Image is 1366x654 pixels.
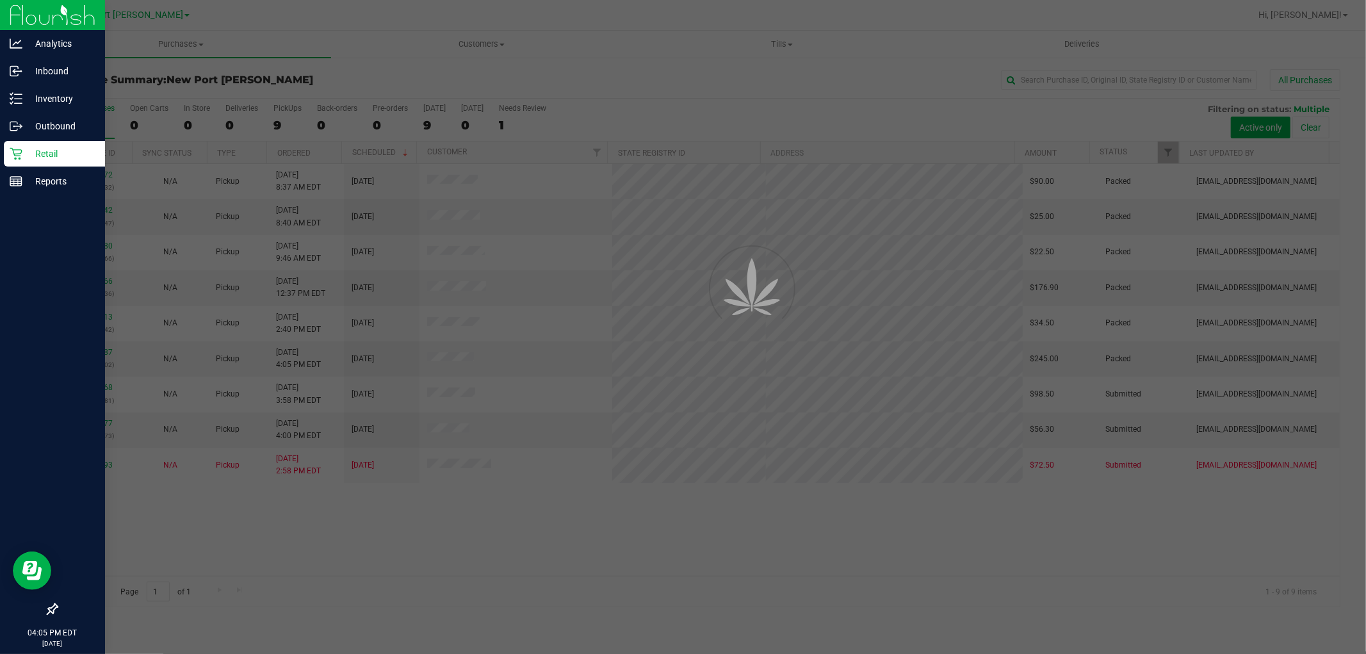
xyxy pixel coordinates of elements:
[6,639,99,648] p: [DATE]
[13,552,51,590] iframe: Resource center
[10,175,22,188] inline-svg: Reports
[22,36,99,51] p: Analytics
[10,37,22,50] inline-svg: Analytics
[22,174,99,189] p: Reports
[10,65,22,78] inline-svg: Inbound
[10,120,22,133] inline-svg: Outbound
[22,146,99,161] p: Retail
[22,91,99,106] p: Inventory
[22,119,99,134] p: Outbound
[10,147,22,160] inline-svg: Retail
[10,92,22,105] inline-svg: Inventory
[6,627,99,639] p: 04:05 PM EDT
[22,63,99,79] p: Inbound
